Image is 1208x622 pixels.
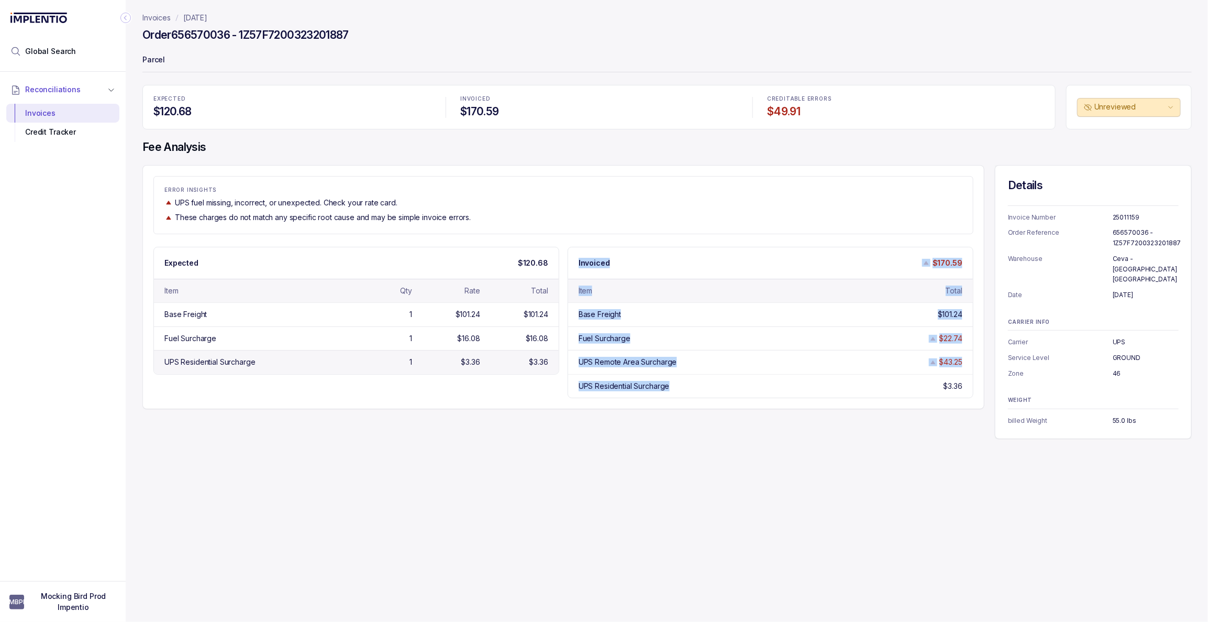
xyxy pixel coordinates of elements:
div: Item [164,286,178,296]
div: $3.36 [944,381,962,391]
div: UPS Remote Area Surcharge [579,357,677,367]
a: Invoices [142,13,171,23]
p: EXPECTED [153,96,431,102]
p: Invoiced [579,258,610,268]
p: Unreviewed [1094,102,1166,112]
span: Reconciliations [25,84,81,95]
p: $170.59 [933,258,962,268]
h4: $120.68 [153,104,431,119]
span: User initials [9,595,24,609]
img: trend image [164,214,173,222]
p: Mocking Bird Prod Impentio [30,591,116,613]
ul: Information Summary [1008,416,1179,426]
p: Expected [164,258,198,268]
p: [DATE] [1113,290,1179,300]
p: Order Reference [1008,227,1113,248]
div: Credit Tracker [15,123,111,141]
p: Warehouse [1008,254,1113,285]
div: $16.08 [526,333,548,344]
p: Service Level [1008,353,1113,363]
a: [DATE] [183,13,207,23]
p: CREDITABLE ERRORS [767,96,1045,102]
div: $3.36 [529,357,548,367]
span: Global Search [25,46,76,57]
h4: $49.91 [767,104,1045,119]
div: UPS Residential Surcharge [164,357,256,367]
div: Reconciliations [6,102,119,144]
img: trend image [929,335,937,343]
p: Carrier [1008,337,1113,347]
p: INVOICED [460,96,738,102]
div: Invoices [15,104,111,123]
div: Rate [464,286,480,296]
button: Unreviewed [1077,98,1181,117]
div: UPS Residential Surcharge [579,381,670,391]
p: 55.0 lbs [1113,416,1179,426]
div: $3.36 [461,357,480,367]
div: Total [531,286,548,296]
ul: Information Summary [1008,212,1179,300]
img: trend image [922,259,930,267]
h4: Fee Analysis [142,140,1192,155]
button: User initialsMocking Bird Prod Impentio [9,591,116,613]
h4: Order 656570036 - 1Z57F7200323201887 [142,28,349,42]
img: trend image [164,199,173,206]
div: Base Freight [579,309,621,320]
div: $22.74 [939,333,962,344]
h4: $170.59 [460,104,738,119]
div: 1 [409,309,412,320]
p: $120.68 [518,258,548,268]
div: $16.08 [458,333,480,344]
button: Reconciliations [6,78,119,101]
p: Date [1008,290,1113,300]
p: ERROR INSIGHTS [164,187,962,193]
div: Collapse Icon [119,12,132,24]
h4: Details [1008,178,1179,193]
div: 1 [409,333,412,344]
div: Fuel Surcharge [579,333,630,344]
p: 46 [1113,368,1179,379]
p: billed Weight [1008,416,1113,426]
p: WEIGHT [1008,397,1179,403]
p: Parcel [142,50,1192,71]
img: trend image [929,358,937,366]
p: GROUND [1113,353,1179,363]
p: Zone [1008,368,1113,379]
p: Ceva - [GEOGRAPHIC_DATA] [GEOGRAPHIC_DATA] [1113,254,1179,285]
div: $101.24 [938,309,962,320]
div: $43.25 [939,357,962,367]
div: $101.24 [524,309,548,320]
div: Total [946,286,962,296]
div: 1 [409,357,412,367]
p: 25011159 [1113,212,1179,223]
p: CARRIER INFO [1008,319,1179,325]
p: 656570036 - 1Z57F7200323201887 [1113,227,1181,248]
p: Invoice Number [1008,212,1113,223]
div: Base Freight [164,309,207,320]
div: $101.24 [456,309,480,320]
p: UPS [1113,337,1179,347]
p: These charges do not match any specific root cause and may be simple invoice errors. [175,212,471,223]
ul: Information Summary [1008,337,1179,378]
nav: breadcrumb [142,13,207,23]
div: Fuel Surcharge [164,333,216,344]
div: Qty [400,286,412,296]
p: UPS fuel missing, incorrect, or unexpected. Check your rate card. [175,198,397,208]
div: Item [579,286,592,296]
